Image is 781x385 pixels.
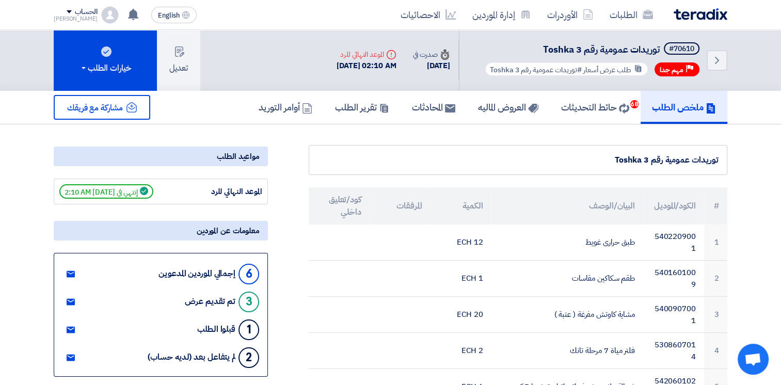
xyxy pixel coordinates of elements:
[247,91,324,124] a: أوامر التوريد
[643,333,704,369] td: 5308607014
[583,65,631,75] span: طلب عرض أسعار
[157,30,200,91] button: تعديل
[704,224,727,261] td: 1
[643,224,704,261] td: 5402209001
[238,347,259,368] div: 2
[561,101,629,113] h5: حائط التحديثات
[54,30,157,91] button: خيارات الطلب
[738,344,769,375] div: Open chat
[158,12,180,19] span: English
[151,7,197,23] button: English
[317,154,719,166] div: توريدات عمومية رقم 3 Toshka
[467,91,550,124] a: العروض الماليه
[54,147,268,166] div: مواعيد الطلب
[643,187,704,224] th: الكود/الموديل
[309,187,370,224] th: كود/تعليق داخلي
[324,91,401,124] a: تقرير الطلب
[491,187,643,224] th: البيان/الوصف
[704,261,727,297] td: 2
[238,319,259,340] div: 1
[491,333,643,369] td: فلتر مياة 7 مرحلة تانك
[238,264,259,284] div: 6
[335,101,389,113] h5: تقرير الطلب
[337,49,396,60] div: الموعد النهائي للرد
[67,102,123,114] span: مشاركة مع فريقك
[550,91,641,124] a: حائط التحديثات68
[401,91,467,124] a: المحادثات
[185,186,262,198] div: الموعد النهائي للرد
[259,101,312,113] h5: أوامر التوريد
[238,292,259,312] div: 3
[491,224,643,261] td: طبق حرارى غويط
[54,16,98,22] div: [PERSON_NAME]
[431,187,491,224] th: الكمية
[704,187,727,224] th: #
[643,297,704,333] td: 5400907001
[630,100,639,108] span: 68
[704,297,727,333] td: 3
[392,3,464,27] a: الاحصائيات
[59,184,153,199] span: إنتهي في [DATE] 2:10 AM
[102,7,118,23] img: profile_test.png
[197,325,235,334] div: قبلوا الطلب
[490,65,582,75] span: #توريدات عمومية رقم 3 Toshka
[79,62,131,74] div: خيارات الطلب
[431,261,491,297] td: 1 ECH
[431,224,491,261] td: 12 ECH
[491,297,643,333] td: مشاية كاوتش مفرغة ( عتبة )
[704,333,727,369] td: 4
[478,101,538,113] h5: العروض الماليه
[674,8,727,20] img: Teradix logo
[431,333,491,369] td: 2 ECH
[543,42,660,56] span: توريدات عمومية رقم 3 Toshka
[158,269,235,279] div: إجمالي الموردين المدعوين
[75,8,97,17] div: الحساب
[483,42,702,57] h5: توريدات عمومية رقم 3 Toshka
[464,3,539,27] a: إدارة الموردين
[641,91,727,124] a: ملخص الطلب
[337,60,396,72] div: [DATE] 02:10 AM
[431,297,491,333] td: 20 ECH
[660,65,683,75] span: مهم جدا
[185,297,235,307] div: تم تقديم عرض
[601,3,661,27] a: الطلبات
[370,187,431,224] th: المرفقات
[652,101,716,113] h5: ملخص الطلب
[539,3,601,27] a: الأوردرات
[412,101,455,113] h5: المحادثات
[491,261,643,297] td: طقم سكاكين مقاسات
[643,261,704,297] td: 5401601009
[669,45,694,53] div: #70610
[148,352,235,362] div: لم يتفاعل بعد (لديه حساب)
[54,221,268,240] div: معلومات عن الموردين
[413,49,450,60] div: صدرت في
[413,60,450,72] div: [DATE]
